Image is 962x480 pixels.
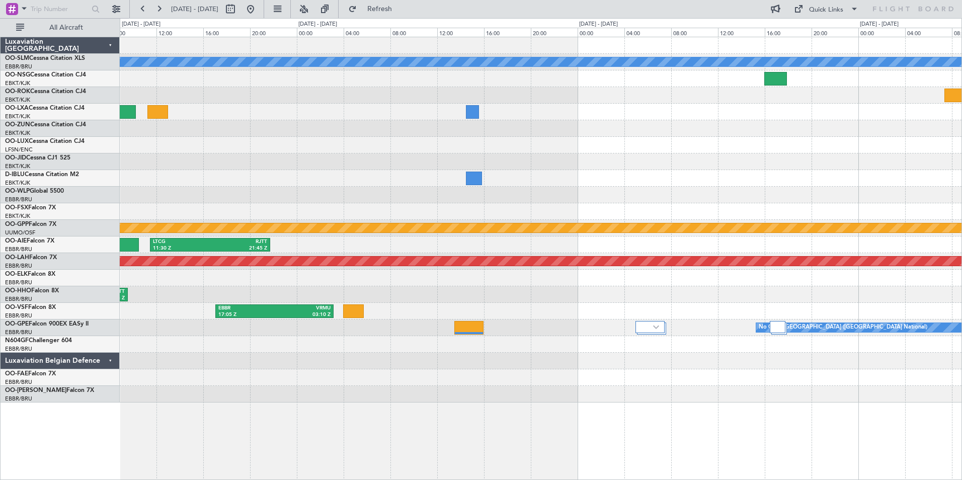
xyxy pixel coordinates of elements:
[5,255,29,261] span: OO-LAH
[218,311,274,318] div: 17:05 Z
[5,105,85,111] a: OO-LXACessna Citation CJ4
[297,28,344,37] div: 00:00
[359,6,401,13] span: Refresh
[5,188,30,194] span: OO-WLP
[171,5,218,14] span: [DATE] - [DATE]
[5,89,30,95] span: OO-ROK
[671,28,718,37] div: 08:00
[765,28,812,37] div: 16:00
[5,212,30,220] a: EBKT/KJK
[5,163,30,170] a: EBKT/KJK
[5,221,56,227] a: OO-GPPFalcon 7X
[5,246,32,253] a: EBBR/BRU
[153,245,210,252] div: 11:30 Z
[5,113,30,120] a: EBKT/KJK
[153,238,210,246] div: LTCG
[812,28,858,37] div: 20:00
[5,378,32,386] a: EBBR/BRU
[5,271,28,277] span: OO-ELK
[5,321,29,327] span: OO-GPE
[5,79,30,87] a: EBKT/KJK
[5,387,94,393] a: OO-[PERSON_NAME]Falcon 7X
[203,28,250,37] div: 16:00
[653,325,659,329] img: arrow-gray.svg
[5,387,66,393] span: OO-[PERSON_NAME]
[5,338,29,344] span: N604GF
[5,238,27,244] span: OO-AIE
[578,28,624,37] div: 00:00
[5,288,31,294] span: OO-HHO
[5,371,56,377] a: OO-FAEFalcon 7X
[344,28,390,37] div: 04:00
[5,371,28,377] span: OO-FAE
[5,312,32,319] a: EBBR/BRU
[122,20,161,29] div: [DATE] - [DATE]
[5,105,29,111] span: OO-LXA
[5,72,30,78] span: OO-NSG
[484,28,531,37] div: 16:00
[250,28,297,37] div: 20:00
[275,311,331,318] div: 03:10 Z
[5,138,85,144] a: OO-LUXCessna Citation CJ4
[5,155,70,161] a: OO-JIDCessna CJ1 525
[210,238,267,246] div: RJTT
[531,28,578,37] div: 20:00
[5,238,54,244] a: OO-AIEFalcon 7X
[759,320,927,335] div: No Crew [GEOGRAPHIC_DATA] ([GEOGRAPHIC_DATA] National)
[5,345,32,353] a: EBBR/BRU
[5,55,85,61] a: OO-SLMCessna Citation XLS
[5,129,30,137] a: EBKT/KJK
[5,146,33,153] a: LFSN/ENC
[860,20,899,29] div: [DATE] - [DATE]
[5,63,32,70] a: EBBR/BRU
[5,155,26,161] span: OO-JID
[110,28,156,37] div: 08:00
[5,295,32,303] a: EBBR/BRU
[344,1,404,17] button: Refresh
[275,305,331,312] div: VRMU
[5,72,86,78] a: OO-NSGCessna Citation CJ4
[5,304,56,310] a: OO-VSFFalcon 8X
[5,196,32,203] a: EBBR/BRU
[5,122,30,128] span: OO-ZUN
[210,245,267,252] div: 21:45 Z
[218,305,274,312] div: EBBR
[5,188,64,194] a: OO-WLPGlobal 5500
[858,28,905,37] div: 00:00
[5,271,55,277] a: OO-ELKFalcon 8X
[31,2,89,17] input: Trip Number
[5,395,32,403] a: EBBR/BRU
[5,255,57,261] a: OO-LAHFalcon 7X
[298,20,337,29] div: [DATE] - [DATE]
[5,229,35,236] a: UUMO/OSF
[718,28,765,37] div: 12:00
[5,288,59,294] a: OO-HHOFalcon 8X
[5,329,32,336] a: EBBR/BRU
[789,1,863,17] button: Quick Links
[5,122,86,128] a: OO-ZUNCessna Citation CJ4
[624,28,671,37] div: 04:00
[5,279,32,286] a: EBBR/BRU
[5,338,72,344] a: N604GFChallenger 604
[5,205,28,211] span: OO-FSX
[5,96,30,104] a: EBKT/KJK
[5,179,30,187] a: EBKT/KJK
[5,304,28,310] span: OO-VSF
[390,28,437,37] div: 08:00
[156,28,203,37] div: 12:00
[5,138,29,144] span: OO-LUX
[437,28,484,37] div: 12:00
[11,20,109,36] button: All Aircraft
[5,89,86,95] a: OO-ROKCessna Citation CJ4
[5,221,29,227] span: OO-GPP
[809,5,843,15] div: Quick Links
[5,321,89,327] a: OO-GPEFalcon 900EX EASy II
[5,205,56,211] a: OO-FSXFalcon 7X
[26,24,106,31] span: All Aircraft
[5,172,79,178] a: D-IBLUCessna Citation M2
[5,262,32,270] a: EBBR/BRU
[5,55,29,61] span: OO-SLM
[579,20,618,29] div: [DATE] - [DATE]
[905,28,952,37] div: 04:00
[5,172,25,178] span: D-IBLU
